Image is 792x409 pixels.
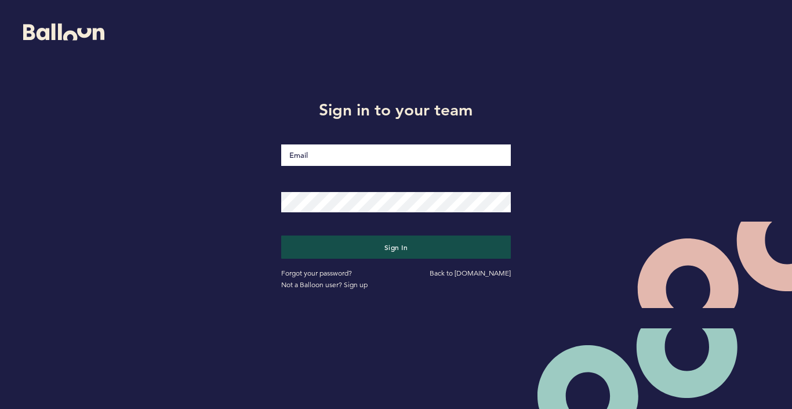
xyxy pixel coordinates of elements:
a: Forgot your password? [281,269,352,277]
input: Email [281,144,510,166]
button: Sign in [281,236,510,259]
a: Back to [DOMAIN_NAME] [430,269,511,277]
input: Password [281,192,510,213]
h1: Sign in to your team [273,98,519,121]
span: Sign in [384,242,408,252]
a: Not a Balloon user? Sign up [281,280,368,289]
